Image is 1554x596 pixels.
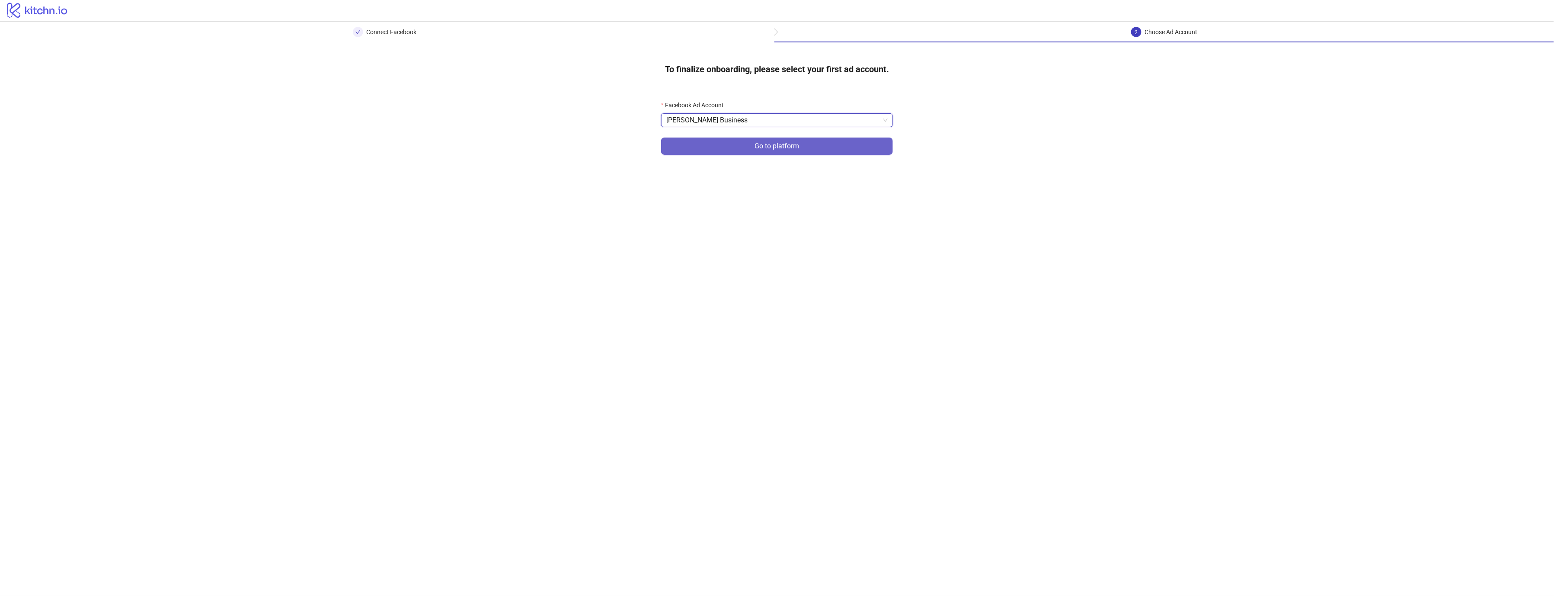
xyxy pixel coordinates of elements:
[1135,29,1138,35] span: 2
[367,27,417,37] div: Connect Facebook
[666,114,888,127] span: Omar Jaafar Business
[1145,27,1198,37] div: Choose Ad Account
[651,56,903,82] h4: To finalize onboarding, please select your first ad account.
[355,29,361,35] span: check
[755,142,799,150] span: Go to platform
[661,100,729,110] label: Facebook Ad Account
[661,138,893,155] button: Go to platform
